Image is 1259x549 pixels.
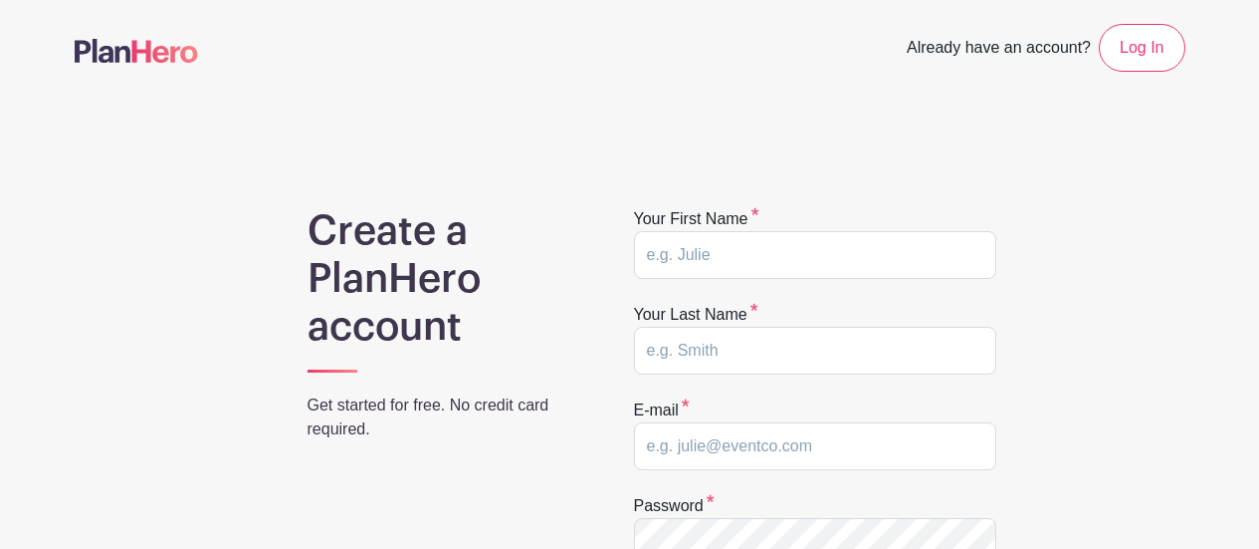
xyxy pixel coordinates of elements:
span: Already have an account? [907,28,1091,72]
a: Log In [1099,24,1184,72]
label: E-mail [634,399,690,422]
input: e.g. Smith [634,327,996,375]
input: e.g. Julie [634,231,996,279]
label: Password [634,494,715,518]
img: logo-507f7623f17ff9eddc593b1ce0a138ce2505c220e1c5a4e2b4648c50719b7d32.svg [75,39,198,63]
label: Your first name [634,207,759,231]
h1: Create a PlanHero account [308,207,582,351]
label: Your last name [634,303,758,327]
p: Get started for free. No credit card required. [308,394,582,441]
input: e.g. julie@eventco.com [634,422,996,470]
